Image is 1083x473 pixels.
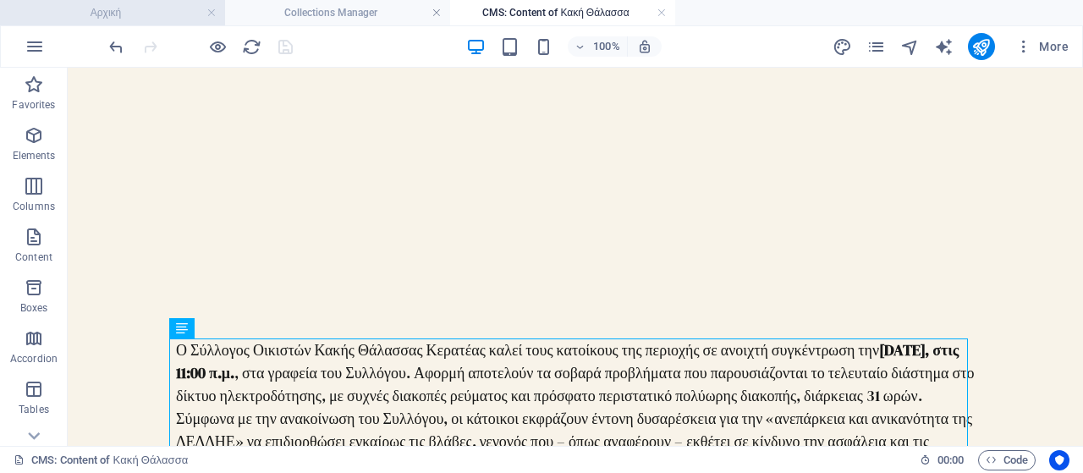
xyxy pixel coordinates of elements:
[593,36,620,57] h6: 100%
[15,250,52,264] p: Content
[900,37,920,57] i: Navigator
[14,450,188,470] a: Click to cancel selection. Double-click to open Pages
[920,450,965,470] h6: Session time
[934,36,954,57] button: text_generator
[13,200,55,213] p: Columns
[19,403,49,416] p: Tables
[986,450,1028,470] span: Code
[106,36,126,57] button: undo
[937,450,964,470] span: 00 00
[107,37,126,57] i: Undo: Change text (Ctrl+Z)
[568,36,628,57] button: 100%
[242,37,261,57] i: Reload page
[1009,33,1075,60] button: More
[12,98,55,112] p: Favorites
[866,37,886,57] i: Pages (Ctrl+Alt+S)
[10,352,58,366] p: Accordion
[833,36,853,57] button: design
[13,149,56,162] p: Elements
[934,37,954,57] i: AI Writer
[241,36,261,57] button: reload
[968,33,995,60] button: publish
[978,450,1036,470] button: Code
[900,36,921,57] button: navigator
[225,3,450,22] h4: Collections Manager
[971,37,991,57] i: Publish
[20,301,48,315] p: Boxes
[450,3,675,22] h4: CMS: Content of Κακή Θάλασσα
[637,39,652,54] i: On resize automatically adjust zoom level to fit chosen device.
[866,36,887,57] button: pages
[1015,38,1069,55] span: More
[949,454,952,466] span: :
[1049,450,1069,470] button: Usercentrics
[833,37,852,57] i: Design (Ctrl+Alt+Y)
